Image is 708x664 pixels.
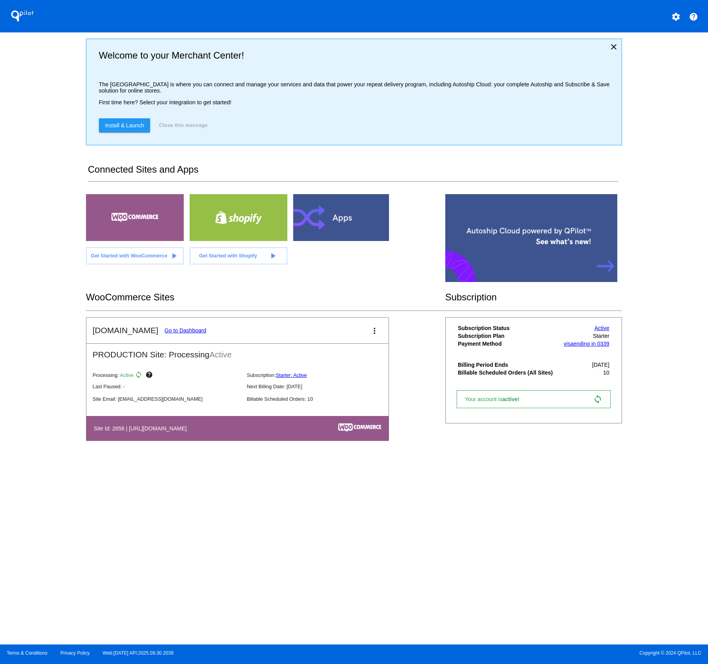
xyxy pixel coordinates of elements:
mat-icon: play_arrow [268,251,278,261]
a: Your account isactive! sync [457,390,610,408]
span: Get Started with Shopify [199,253,257,259]
p: Processing: [93,371,240,380]
th: Subscription Status [457,325,559,332]
th: Subscription Plan [457,332,559,339]
span: Active [120,372,134,378]
p: First time here? Select your integration to get started! [99,99,615,105]
mat-icon: help [689,12,698,21]
p: Last Paused: - [93,384,240,389]
h2: Welcome to your Merchant Center! [99,50,615,61]
th: Billable Scheduled Orders (All Sites) [457,369,559,376]
p: Site Email: [EMAIL_ADDRESS][DOMAIN_NAME] [93,396,240,402]
button: Close this message [156,118,210,132]
h2: [DOMAIN_NAME] [93,326,158,335]
span: Copyright © 2024 QPilot, LLC [361,650,701,656]
mat-icon: more_vert [370,326,379,336]
a: Web:[DATE] API:2025.09.30.2039 [103,650,174,656]
mat-icon: help [145,371,155,380]
a: Go to Dashboard [165,327,206,334]
p: Billable Scheduled Orders: 10 [247,396,394,402]
h1: QPilot [7,8,38,24]
th: Billing Period Ends [457,361,559,368]
h2: PRODUCTION Site: Processing [86,344,389,359]
h2: Subscription [445,292,622,303]
a: Install & Launch [99,118,151,132]
a: Get Started with WooCommerce [86,247,184,264]
span: visa [564,341,574,347]
h2: Connected Sites and Apps [88,164,618,182]
span: Install & Launch [105,122,144,129]
span: active! [502,396,523,402]
mat-icon: close [609,42,618,52]
a: Active [595,325,609,331]
span: 10 [603,369,609,376]
span: Starter [593,333,609,339]
span: Your account is [465,396,527,402]
span: Active [210,350,232,359]
mat-icon: settings [671,12,681,21]
mat-icon: sync [135,371,144,380]
mat-icon: play_arrow [169,251,179,261]
span: Get Started with WooCommerce [91,253,167,259]
th: Payment Method [457,340,559,347]
a: visaending in 0339 [564,341,609,347]
a: Privacy Policy [61,650,90,656]
p: Next Billing Date: [DATE] [247,384,394,389]
h4: Site Id: 2656 | [URL][DOMAIN_NAME] [94,425,191,432]
a: Starter: Active [276,372,307,378]
p: Subscription: [247,372,394,378]
p: The [GEOGRAPHIC_DATA] is where you can connect and manage your services and data that power your ... [99,81,615,94]
mat-icon: sync [593,394,602,404]
h2: WooCommerce Sites [86,292,445,303]
img: c53aa0e5-ae75-48aa-9bee-956650975ee5 [338,423,381,432]
span: [DATE] [592,362,609,368]
a: Terms & Conditions [7,650,47,656]
a: Get Started with Shopify [190,247,287,264]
